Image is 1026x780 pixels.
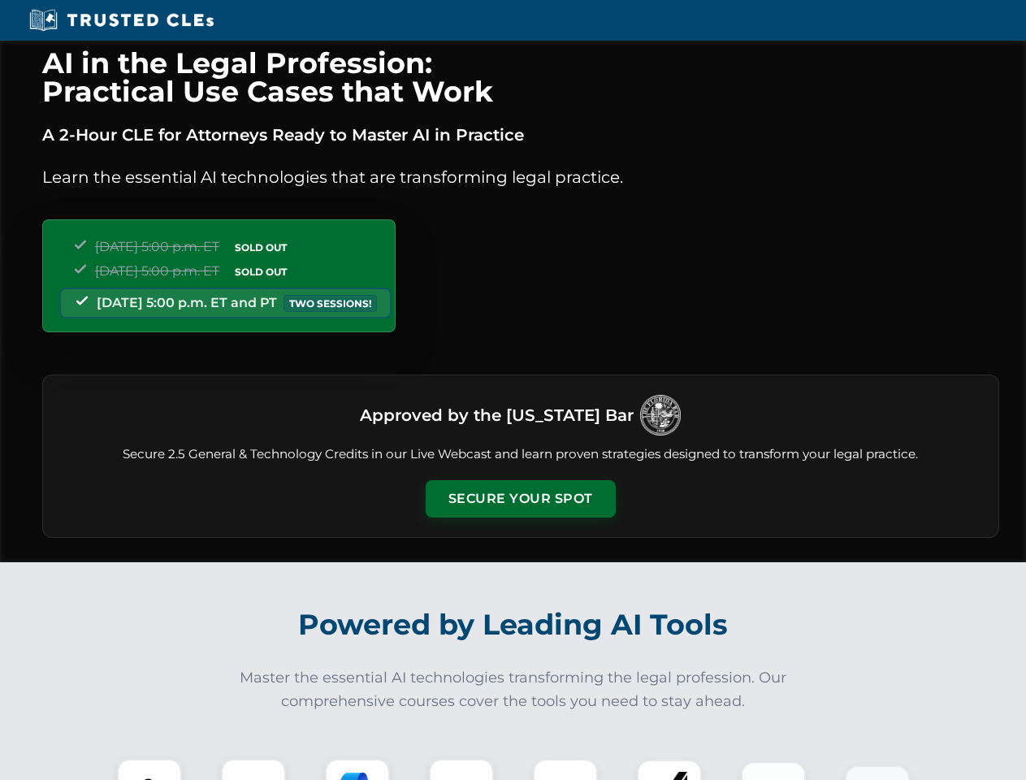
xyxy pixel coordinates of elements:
img: Logo [640,395,681,435]
h1: AI in the Legal Profession: Practical Use Cases that Work [42,49,999,106]
p: Secure 2.5 General & Technology Credits in our Live Webcast and learn proven strategies designed ... [63,445,979,464]
span: SOLD OUT [229,263,292,280]
span: [DATE] 5:00 p.m. ET [95,239,219,254]
p: A 2-Hour CLE for Attorneys Ready to Master AI in Practice [42,122,999,148]
p: Learn the essential AI technologies that are transforming legal practice. [42,164,999,190]
span: SOLD OUT [229,239,292,256]
button: Secure Your Spot [426,480,616,518]
img: Trusted CLEs [24,8,219,32]
h3: Approved by the [US_STATE] Bar [360,401,634,430]
span: [DATE] 5:00 p.m. ET [95,263,219,279]
h2: Powered by Leading AI Tools [63,596,963,653]
p: Master the essential AI technologies transforming the legal profession. Our comprehensive courses... [229,666,798,713]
